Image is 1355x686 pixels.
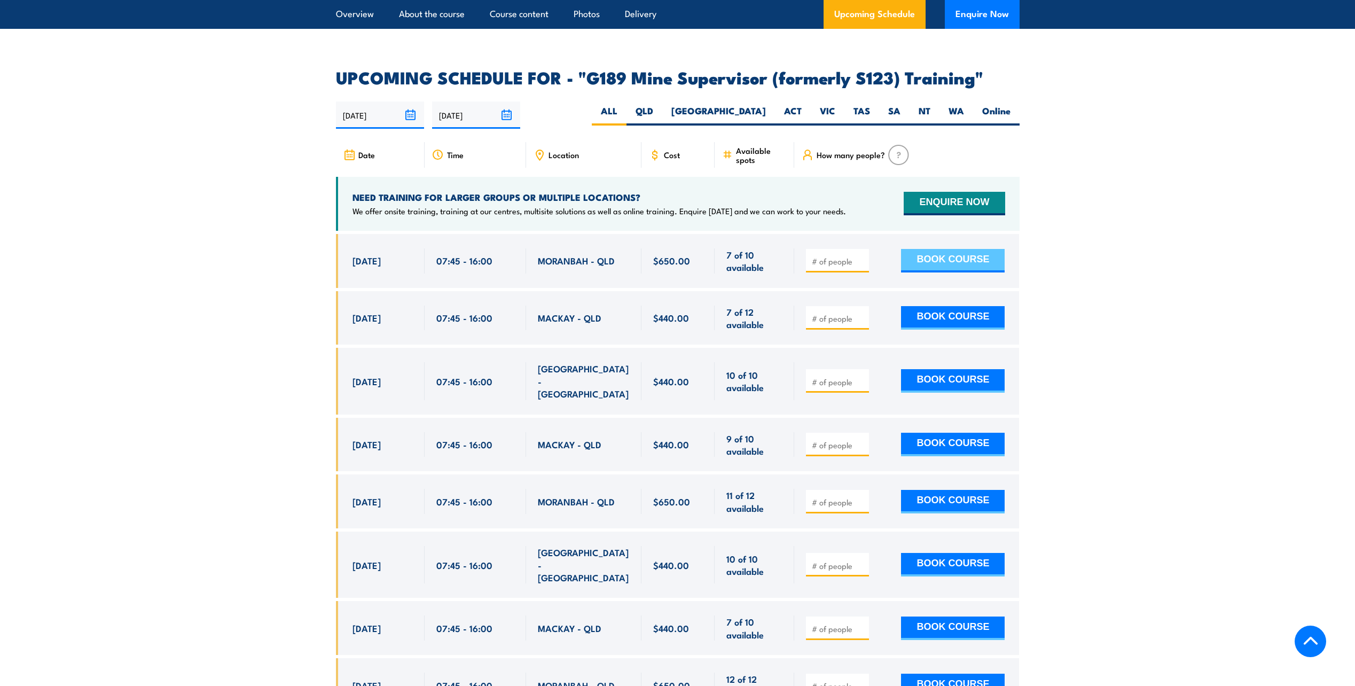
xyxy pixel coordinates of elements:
[812,623,865,634] input: # of people
[726,489,782,514] span: 11 of 12 available
[436,495,492,508] span: 07:45 - 16:00
[549,150,579,159] span: Location
[353,438,381,450] span: [DATE]
[726,432,782,457] span: 9 of 10 available
[336,69,1020,84] h2: UPCOMING SCHEDULE FOR - "G189 Mine Supervisor (formerly S123) Training"
[353,559,381,571] span: [DATE]
[353,311,381,324] span: [DATE]
[538,622,601,634] span: MACKAY - QLD
[812,313,865,324] input: # of people
[726,306,782,331] span: 7 of 12 available
[353,254,381,267] span: [DATE]
[726,552,782,578] span: 10 of 10 available
[653,311,689,324] span: $440.00
[812,560,865,571] input: # of people
[726,615,782,641] span: 7 of 10 available
[901,306,1005,330] button: BOOK COURSE
[336,102,424,129] input: From date
[653,559,689,571] span: $440.00
[973,105,1020,126] label: Online
[736,146,787,164] span: Available spots
[436,254,492,267] span: 07:45 - 16:00
[653,438,689,450] span: $440.00
[904,192,1005,215] button: ENQUIRE NOW
[353,495,381,508] span: [DATE]
[592,105,626,126] label: ALL
[538,362,630,400] span: [GEOGRAPHIC_DATA] - [GEOGRAPHIC_DATA]
[436,438,492,450] span: 07:45 - 16:00
[353,375,381,387] span: [DATE]
[879,105,910,126] label: SA
[653,375,689,387] span: $440.00
[812,256,865,267] input: # of people
[538,311,601,324] span: MACKAY - QLD
[812,440,865,450] input: # of people
[358,150,375,159] span: Date
[811,105,844,126] label: VIC
[812,497,865,508] input: # of people
[353,622,381,634] span: [DATE]
[939,105,973,126] label: WA
[538,546,630,583] span: [GEOGRAPHIC_DATA] - [GEOGRAPHIC_DATA]
[726,369,782,394] span: 10 of 10 available
[353,191,846,203] h4: NEED TRAINING FOR LARGER GROUPS OR MULTIPLE LOCATIONS?
[901,249,1005,272] button: BOOK COURSE
[538,254,615,267] span: MORANBAH - QLD
[901,369,1005,393] button: BOOK COURSE
[447,150,464,159] span: Time
[436,622,492,634] span: 07:45 - 16:00
[626,105,662,126] label: QLD
[653,495,690,508] span: $650.00
[538,438,601,450] span: MACKAY - QLD
[901,617,1005,640] button: BOOK COURSE
[817,150,885,159] span: How many people?
[662,105,775,126] label: [GEOGRAPHIC_DATA]
[901,553,1005,576] button: BOOK COURSE
[901,490,1005,513] button: BOOK COURSE
[726,248,782,274] span: 7 of 10 available
[844,105,879,126] label: TAS
[910,105,939,126] label: NT
[353,206,846,216] p: We offer onsite training, training at our centres, multisite solutions as well as online training...
[436,375,492,387] span: 07:45 - 16:00
[664,150,680,159] span: Cost
[653,254,690,267] span: $650.00
[901,433,1005,456] button: BOOK COURSE
[812,377,865,387] input: # of people
[436,311,492,324] span: 07:45 - 16:00
[436,559,492,571] span: 07:45 - 16:00
[432,102,520,129] input: To date
[653,622,689,634] span: $440.00
[538,495,615,508] span: MORANBAH - QLD
[775,105,811,126] label: ACT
